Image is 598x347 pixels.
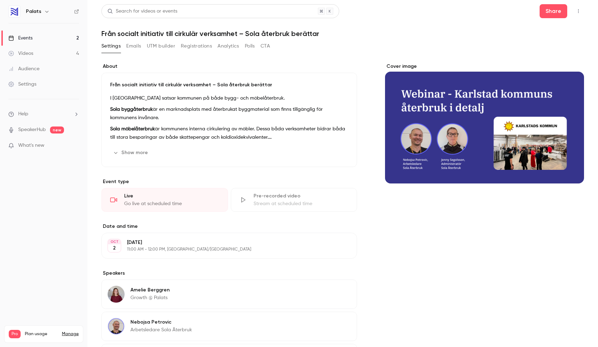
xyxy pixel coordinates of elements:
[107,8,177,15] div: Search for videos or events
[147,41,175,52] button: UTM builder
[101,29,584,38] h1: Från socialt initiativ till cirkulär verksamhet – Sola återbruk berättar
[101,41,121,52] button: Settings
[108,239,121,244] div: OCT
[110,107,153,112] strong: Sola byggåterbruk
[540,4,567,18] button: Share
[231,188,357,212] div: Pre-recorded videoStream at scheduled time
[110,105,348,122] p: är en marknadsplats med återbrukat byggmaterial som finns tillgänglig för kommunens invånare.
[50,126,64,133] span: new
[108,318,124,335] img: Nebojsa Petrovic
[101,178,357,185] p: Event type
[8,50,33,57] div: Videos
[9,6,20,17] img: Palats
[110,81,348,88] p: Från socialt initiativ till cirkulär verksamhet – Sola återbruk berättar
[26,8,41,15] h6: Palats
[126,41,141,52] button: Emails
[113,245,116,252] p: 2
[110,147,152,158] button: Show more
[127,239,320,246] p: [DATE]
[254,200,349,207] div: Stream at scheduled time
[8,35,33,42] div: Events
[71,143,79,149] iframe: Noticeable Trigger
[385,63,584,70] label: Cover image
[245,41,255,52] button: Polls
[127,247,320,252] p: 11:00 AM - 12:00 PM, [GEOGRAPHIC_DATA]/[GEOGRAPHIC_DATA]
[62,331,79,337] a: Manage
[8,110,79,118] li: help-dropdown-opener
[130,319,192,326] p: Nebojsa Petrovic
[18,142,44,149] span: What's new
[110,126,155,131] strong: Sola möbelåterbruk
[101,188,228,212] div: LiveGo live at scheduled time
[9,330,21,338] span: Pro
[8,81,36,88] div: Settings
[101,280,357,309] div: Amelie BerggrenAmelie BerggrenGrowth @ Palats
[130,287,170,294] p: Amelie Berggren
[181,41,212,52] button: Registrations
[130,326,192,333] p: Arbetsledare Sola Återbruk
[18,110,28,118] span: Help
[218,41,239,52] button: Analytics
[108,286,124,303] img: Amelie Berggren
[261,41,270,52] button: CTA
[101,270,357,277] label: Speakers
[124,200,219,207] div: Go live at scheduled time
[130,294,170,301] p: Growth @ Palats
[101,223,357,230] label: Date and time
[8,65,40,72] div: Audience
[124,193,219,200] div: Live
[101,63,357,70] label: About
[110,125,348,142] p: är kommunens interna cirkulering av möbler. Dessa båda verksamheter bidrar båda till stora bespar...
[385,63,584,183] section: Cover image
[101,312,357,341] div: Nebojsa PetrovicNebojsa PetrovicArbetsledare Sola Återbruk
[25,331,58,337] span: Plan usage
[18,126,46,133] a: SpeakerHub
[110,94,348,102] p: I [GEOGRAPHIC_DATA] satsar kommunen på både bygg- och möbelåterbruk.
[254,193,349,200] div: Pre-recorded video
